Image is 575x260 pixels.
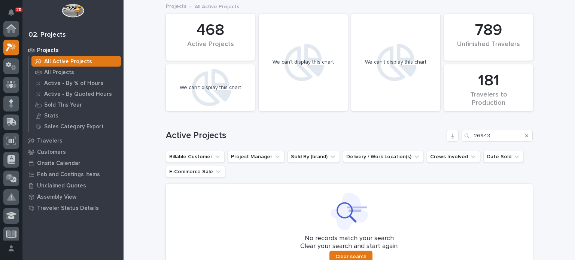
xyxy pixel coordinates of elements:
p: Travelers [37,138,63,144]
button: Crews Involved [427,151,480,163]
a: Projects [22,45,124,56]
a: All Active Projects [29,56,124,67]
p: Traveler Status Details [37,205,99,212]
p: Unclaimed Quotes [37,183,86,189]
p: Customers [37,149,66,156]
div: We can't display this chart [273,59,334,65]
p: All Active Projects [44,58,92,65]
button: E-Commerce Sale [166,166,225,178]
a: Onsite Calendar [22,157,124,169]
p: Fab and Coatings Items [37,171,100,178]
button: Date Sold [483,151,524,163]
a: Active - By % of Hours [29,78,124,88]
p: Sold This Year [44,102,82,108]
a: Customers [22,146,124,157]
div: We can't display this chart [180,85,241,91]
a: Unclaimed Quotes [22,180,124,191]
p: All Projects [44,69,74,76]
p: No records match your search [175,235,524,243]
button: Delivery / Work Location(s) [343,151,424,163]
a: Sales Category Export [29,121,124,132]
a: Active - By Quoted Hours [29,89,124,99]
p: Sales Category Export [44,123,104,130]
a: Traveler Status Details [22,202,124,214]
a: Travelers [22,135,124,146]
button: Sold By (brand) [287,151,340,163]
p: 20 [16,7,21,12]
button: Project Manager [228,151,285,163]
div: 789 [457,21,520,40]
div: Active Projects [179,40,242,56]
p: Projects [37,47,59,54]
p: Active - By Quoted Hours [44,91,112,98]
div: Travelers to Production [457,91,520,107]
p: All Active Projects [195,2,239,10]
p: Assembly View [37,194,76,201]
a: Projects [166,1,186,10]
input: Search [462,130,533,142]
img: Workspace Logo [62,4,84,18]
a: All Projects [29,67,124,77]
button: Notifications [3,4,19,20]
a: Sold This Year [29,100,124,110]
a: Stats [29,110,124,121]
a: Fab and Coatings Items [22,169,124,180]
h1: Active Projects [166,130,444,141]
div: We can't display this chart [365,59,426,65]
div: 468 [179,21,242,40]
div: 181 [457,71,520,90]
p: Stats [44,113,58,119]
p: Clear your search and start again. [300,242,399,251]
p: Onsite Calendar [37,160,80,167]
div: Notifications20 [9,9,19,21]
span: Clear search [335,253,366,260]
button: Billable Customer [166,151,225,163]
p: Active - By % of Hours [44,80,103,87]
a: Assembly View [22,191,124,202]
div: 02. Projects [28,31,66,39]
div: Unfinished Travelers [457,40,520,56]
